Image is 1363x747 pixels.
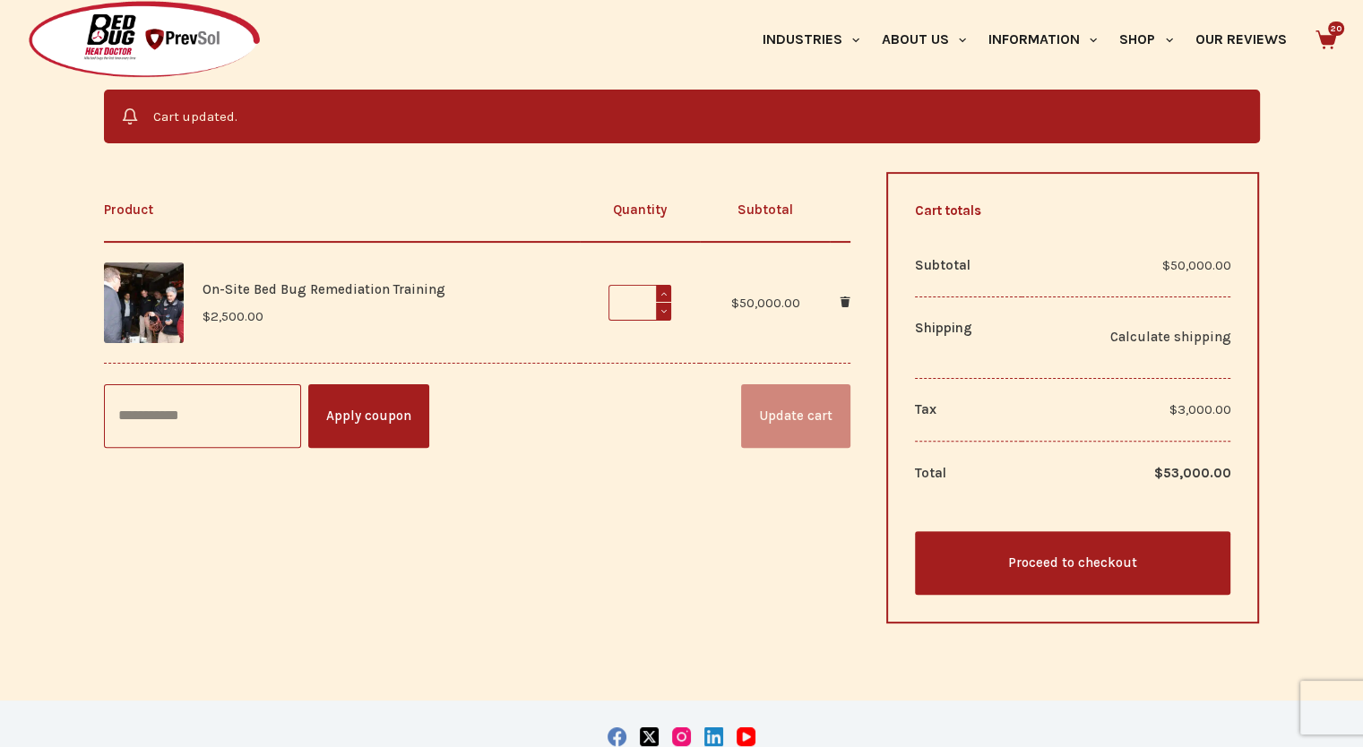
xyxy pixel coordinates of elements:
a: Proceed to checkout [915,531,1231,595]
a: X (Twitter) [640,727,659,746]
a: LinkedIn [704,727,723,746]
button: Update cart [741,384,850,448]
input: Product quantity [608,285,671,321]
a: YouTube [737,727,755,746]
a: On-Site Bed Bug Remediation Training [203,281,445,297]
th: Shipping [915,296,1022,378]
th: Total [915,442,1022,504]
button: Open LiveChat chat widget [14,7,68,61]
span: $ [1169,401,1177,417]
th: Quantity [580,178,700,242]
th: Subtotal [915,234,1022,296]
th: Tax [915,378,1022,442]
button: Apply coupon [308,384,429,448]
h2: Cart totals [915,201,1231,221]
th: Subtotal [700,178,830,242]
th: Product [104,178,581,242]
a: Instagram [672,727,691,746]
span: $ [1161,257,1169,273]
span: 20 [1328,21,1344,36]
span: $ [1153,465,1162,481]
bdi: 2,500.00 [203,308,263,324]
bdi: 50,000.00 [1161,257,1230,273]
span: $ [730,295,738,311]
bdi: 53,000.00 [1153,465,1230,481]
a: Remove On-Site Bed Bug Remediation Training from cart [840,295,850,311]
a: Facebook [608,727,626,746]
span: 3,000.00 [1169,401,1230,417]
bdi: 50,000.00 [730,295,799,311]
a: Calculate shipping [1031,326,1231,348]
div: Cart updated. [104,90,1260,143]
span: $ [203,308,211,324]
